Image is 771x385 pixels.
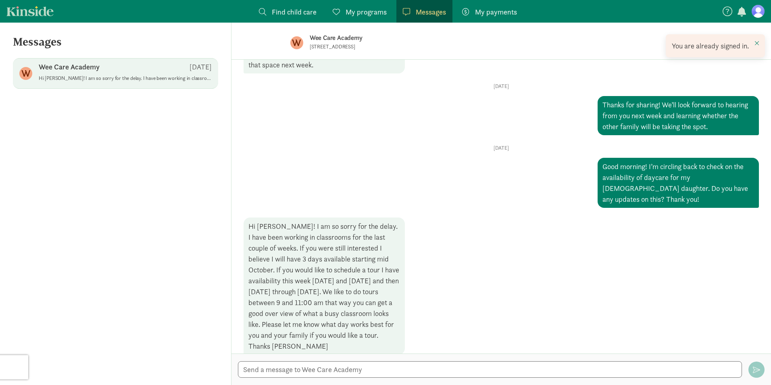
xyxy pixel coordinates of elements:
figure: W [290,36,303,49]
div: You are already signed in. [672,40,759,51]
p: [STREET_ADDRESS] [310,44,507,50]
span: My programs [346,6,387,17]
div: Hi [PERSON_NAME]! I am so sorry for the delay. I have been working in classrooms for the last cou... [244,218,405,355]
span: Messages [416,6,446,17]
a: Kinside [6,6,54,16]
div: Thanks for sharing! We’ll look forward to hearing from you next week and learning whether the oth... [598,96,759,135]
figure: W [19,67,32,80]
p: Wee Care Academy [310,32,564,44]
div: Good morning! I’m circling back to check on the availability of daycare for my [DEMOGRAPHIC_DATA]... [598,158,759,208]
p: Hi [PERSON_NAME]! I am so sorry for the delay. I have been working in classrooms for the last cou... [39,75,212,82]
span: Find child care [272,6,317,17]
span: My payments [475,6,517,17]
p: [DATE] [244,145,759,151]
p: [DATE] [244,83,759,90]
p: Wee Care Academy [39,62,100,72]
p: [DATE] [190,62,212,72]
